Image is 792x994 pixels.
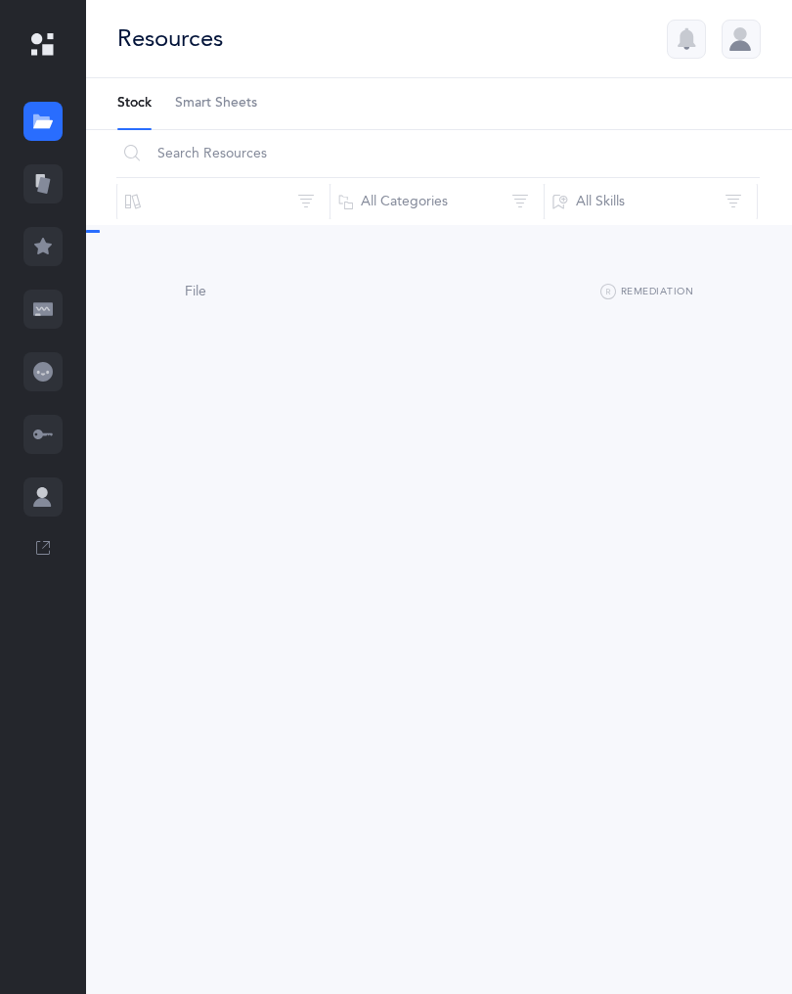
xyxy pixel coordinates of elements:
button: All Categories [330,178,544,225]
span: File [185,284,206,299]
span: Smart Sheets [175,94,257,113]
input: Search Resources [116,130,760,177]
div: Resources [117,23,223,55]
button: All Skills [544,178,758,225]
button: Remediation [600,281,693,304]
